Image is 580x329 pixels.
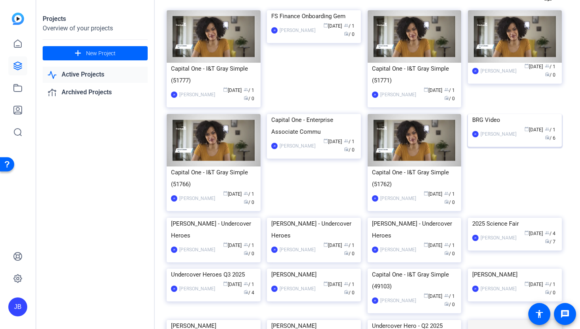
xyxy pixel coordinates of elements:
span: / 1 [545,127,556,133]
span: group [545,64,550,68]
div: JB [472,286,479,292]
span: / 1 [244,243,254,248]
span: / 1 [344,243,355,248]
span: / 4 [244,290,254,295]
span: radio [444,301,449,306]
div: [PERSON_NAME] [481,285,516,293]
div: JB [171,286,177,292]
span: / 1 [344,139,355,144]
span: group [444,191,449,196]
span: / 1 [545,64,556,69]
span: [DATE] [524,127,543,133]
div: Capital One - I&T Gray Simple (51762) [372,166,457,190]
mat-icon: add [73,49,83,58]
span: radio [244,290,248,294]
div: Undercover Heroes Q3 2025 [171,269,256,280]
span: / 6 [545,135,556,141]
span: / 1 [344,23,355,29]
span: group [545,281,550,286]
div: [PERSON_NAME] [380,91,416,99]
div: Capital One - I&T Gray Simple (51777) [171,63,256,86]
a: Archived Projects [43,84,148,101]
span: radio [444,199,449,204]
span: calendar_today [223,87,228,92]
span: [DATE] [424,88,442,93]
div: [PERSON_NAME] - Undercover Heroes [271,218,357,241]
span: [DATE] [524,231,543,236]
span: group [545,127,550,131]
button: New Project [43,46,148,60]
span: / 0 [344,251,355,256]
span: group [344,23,349,28]
div: 2025 Science Fair [472,218,557,230]
span: calendar_today [424,87,428,92]
span: / 0 [344,147,355,153]
span: calendar_today [524,64,529,68]
div: FS Finance Onboarding Gem [271,10,357,22]
span: / 0 [244,251,254,256]
span: group [344,281,349,286]
div: [PERSON_NAME] - Undercover Heroes [372,218,457,241]
div: JB [8,297,27,316]
span: radio [344,290,349,294]
span: calendar_today [424,293,428,298]
span: [DATE] [323,282,342,287]
div: [PERSON_NAME] [380,297,416,305]
a: Active Projects [43,67,148,83]
span: group [444,242,449,247]
span: [DATE] [424,243,442,248]
span: / 0 [444,96,455,101]
span: group [344,242,349,247]
span: New Project [86,49,116,58]
span: / 0 [444,302,455,307]
span: [DATE] [424,293,442,299]
span: calendar_today [323,242,328,247]
span: calendar_today [323,138,328,143]
span: calendar_today [524,230,529,235]
span: / 0 [344,290,355,295]
span: / 1 [344,282,355,287]
span: [DATE] [323,23,342,29]
span: calendar_today [524,281,529,286]
span: group [244,191,248,196]
span: group [444,293,449,298]
div: [PERSON_NAME] [472,269,557,280]
div: Projects [43,14,148,24]
div: [PERSON_NAME] [280,26,315,34]
span: radio [444,250,449,255]
span: / 0 [545,290,556,295]
div: [PERSON_NAME] [179,194,215,202]
div: JB [472,235,479,241]
div: JB [372,297,378,304]
div: JB [271,27,278,34]
span: group [244,87,248,92]
span: / 1 [244,88,254,93]
span: [DATE] [524,282,543,287]
div: Capital One - I&T Gray Simple (49103) [372,269,457,292]
div: [PERSON_NAME] [481,234,516,242]
div: JB [271,143,278,149]
div: [PERSON_NAME] [380,194,416,202]
div: JB [472,131,479,137]
img: blue-gradient.svg [12,13,24,25]
div: [PERSON_NAME] [280,246,315,254]
div: Capital One - I&T Gray Simple (51766) [171,166,256,190]
span: [DATE] [223,243,242,248]
div: JB [372,247,378,253]
span: calendar_today [223,281,228,286]
span: calendar_today [424,191,428,196]
div: JB [171,195,177,202]
span: / 1 [444,243,455,248]
div: [PERSON_NAME] [271,269,357,280]
span: [DATE] [524,64,543,69]
div: Overview of your projects [43,24,148,33]
span: radio [344,250,349,255]
span: calendar_today [223,242,228,247]
span: radio [244,199,248,204]
div: [PERSON_NAME] [179,246,215,254]
span: calendar_today [323,23,328,28]
div: Capital One - I&T Gray Simple (51771) [372,63,457,86]
div: [PERSON_NAME] - Undercover Heroes [171,218,256,241]
mat-icon: accessibility [535,309,544,319]
div: Capital One - Enterprise Associate Commu [271,114,357,138]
